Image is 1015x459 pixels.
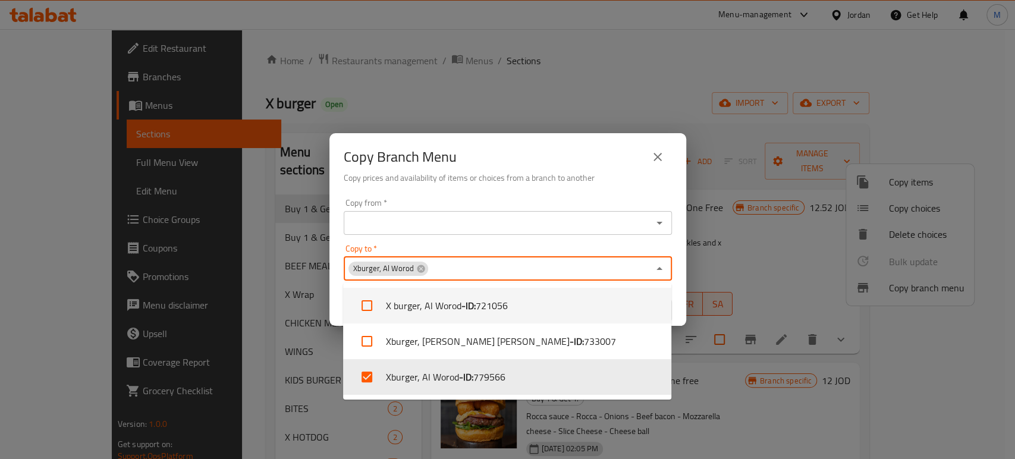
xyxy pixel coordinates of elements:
[643,143,672,171] button: close
[461,298,476,313] b: - ID:
[473,370,505,384] span: 779566
[343,288,671,323] li: X burger, Al Worod
[348,262,428,276] div: Xburger, Al Worod
[476,298,508,313] span: 721056
[344,147,457,166] h2: Copy Branch Menu
[570,334,584,348] b: - ID:
[584,334,616,348] span: 733007
[651,260,668,277] button: Close
[348,263,419,274] span: Xburger, Al Worod
[651,215,668,231] button: Open
[343,359,671,395] li: Xburger, Al Worod
[343,323,671,359] li: Xburger, [PERSON_NAME] [PERSON_NAME]
[344,171,672,184] h6: Copy prices and availability of items or choices from a branch to another
[459,370,473,384] b: - ID:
